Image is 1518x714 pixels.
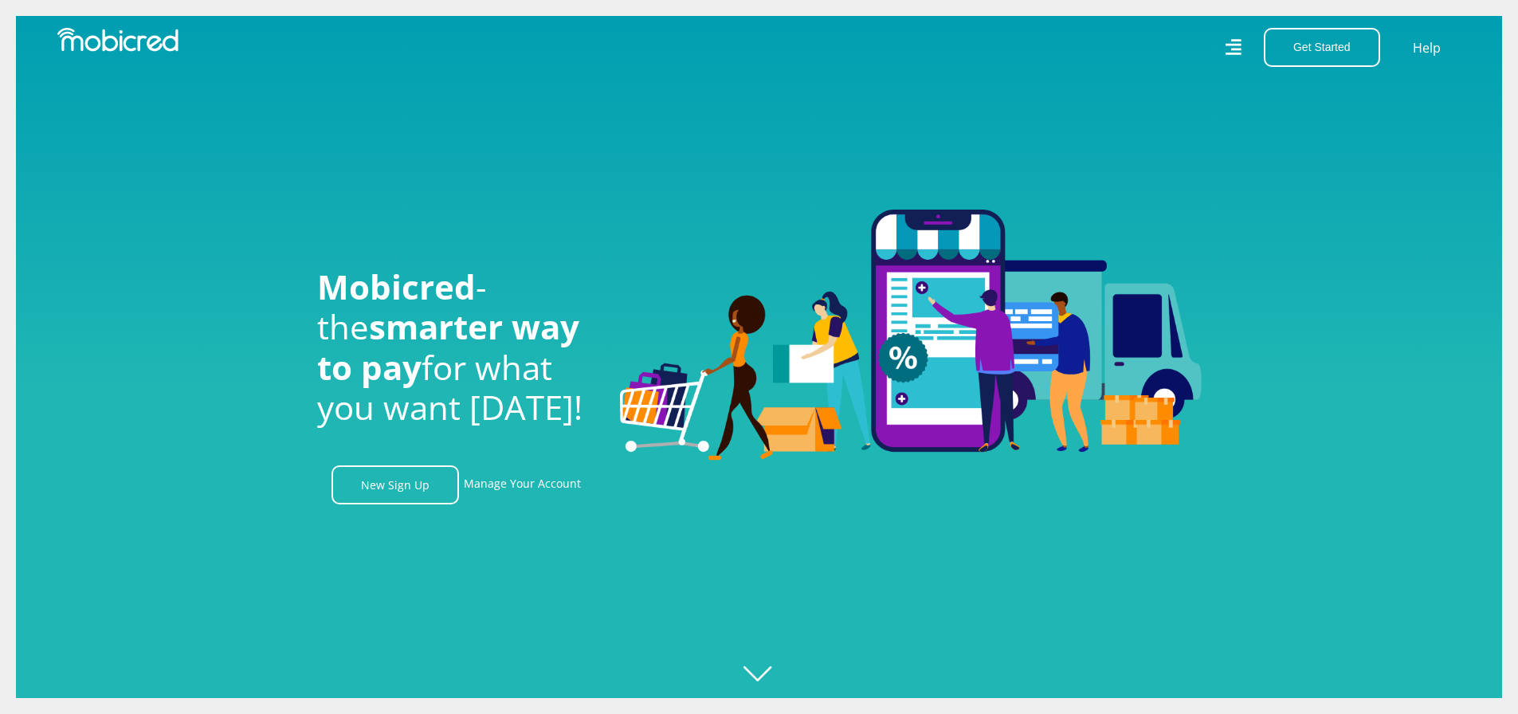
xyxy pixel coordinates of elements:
img: Mobicred [57,28,178,52]
a: Manage Your Account [464,465,581,504]
img: Welcome to Mobicred [620,210,1202,461]
h1: - the for what you want [DATE]! [317,267,596,428]
button: Get Started [1264,28,1380,67]
a: Help [1412,37,1442,58]
a: New Sign Up [331,465,459,504]
span: Mobicred [317,264,476,309]
span: smarter way to pay [317,304,579,389]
